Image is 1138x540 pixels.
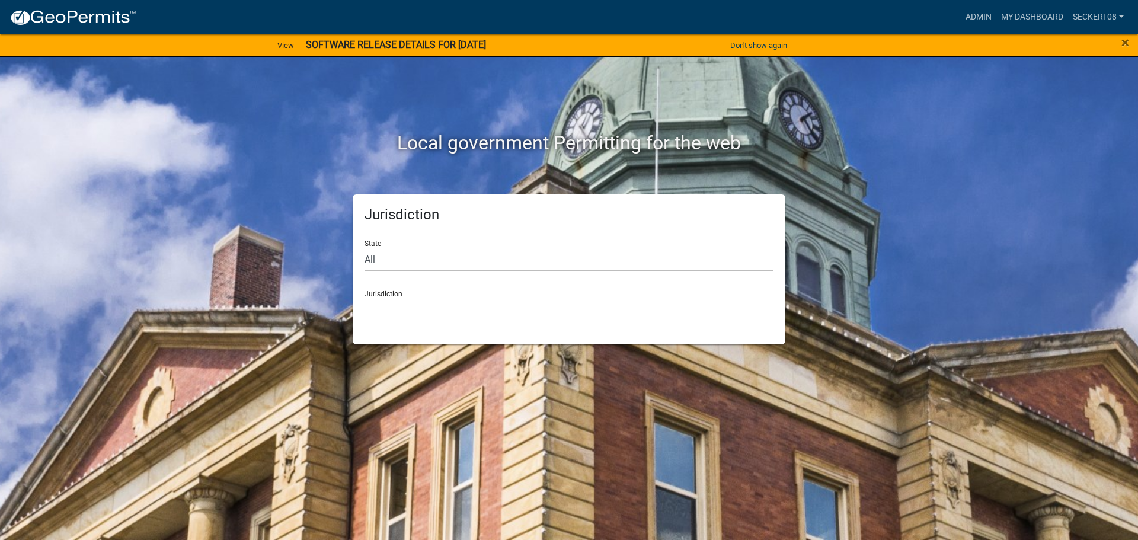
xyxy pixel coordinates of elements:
a: seckert08 [1068,6,1129,28]
span: × [1121,34,1129,51]
h5: Jurisdiction [365,206,773,223]
button: Don't show again [725,36,792,55]
a: View [273,36,299,55]
strong: SOFTWARE RELEASE DETAILS FOR [DATE] [306,39,486,50]
a: Admin [961,6,996,28]
button: Close [1121,36,1129,50]
h2: Local government Permitting for the web [240,132,898,154]
a: My Dashboard [996,6,1068,28]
